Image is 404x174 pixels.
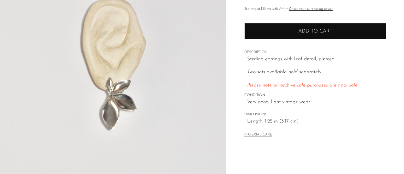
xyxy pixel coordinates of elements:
em: Two sets available, sold separately. [247,69,322,75]
button: Add to cart [244,23,386,39]
a: Check your purchasing power - Learn more about Affirm Financing (opens in modal) [289,7,333,11]
p: Sterling earrings with leaf detail, pierced. [247,55,386,63]
span: CONDITION [244,93,386,98]
p: Starting at /mo with Affirm. [244,6,386,12]
span: Please note all archive sale purchases are final sale. [247,83,359,88]
span: Add to cart [298,29,332,34]
span: Length: 1.25 in (3.17 cm) [247,117,386,126]
span: $31 [260,7,265,11]
span: DIMENSIONS [244,112,386,117]
span: Very good; light vintage wear. [247,98,386,106]
span: DESCRIPTION [244,50,386,55]
button: MATERIAL CARE [244,133,272,137]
